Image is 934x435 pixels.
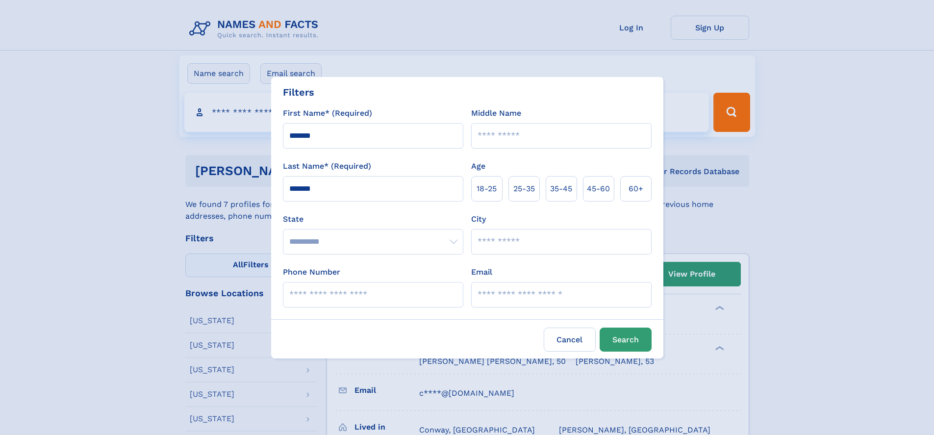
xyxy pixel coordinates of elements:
[544,328,596,352] label: Cancel
[283,160,371,172] label: Last Name* (Required)
[513,183,535,195] span: 25‑35
[471,266,492,278] label: Email
[587,183,610,195] span: 45‑60
[471,160,485,172] label: Age
[471,213,486,225] label: City
[471,107,521,119] label: Middle Name
[283,213,463,225] label: State
[550,183,572,195] span: 35‑45
[477,183,497,195] span: 18‑25
[629,183,643,195] span: 60+
[283,85,314,100] div: Filters
[600,328,652,352] button: Search
[283,107,372,119] label: First Name* (Required)
[283,266,340,278] label: Phone Number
